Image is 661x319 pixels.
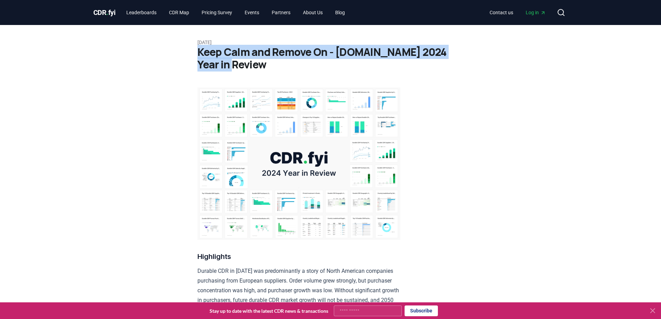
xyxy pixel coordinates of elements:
a: Events [239,6,265,19]
a: Partners [266,6,296,19]
h1: Keep Calm and Remove On - [DOMAIN_NAME] 2024 Year in Review [197,46,464,71]
a: Pricing Survey [196,6,238,19]
span: Log in [526,9,546,16]
a: Blog [330,6,350,19]
nav: Main [121,6,350,19]
a: About Us [297,6,328,19]
h3: Highlights [197,251,400,262]
span: . [106,8,108,17]
p: [DATE] [197,39,464,46]
img: blog post image [197,87,400,240]
a: CDR.fyi [93,8,116,17]
nav: Main [484,6,551,19]
a: CDR Map [163,6,195,19]
a: Leaderboards [121,6,162,19]
a: Contact us [484,6,519,19]
p: Durable CDR in [DATE] was predominantly a story of North American companies purchasing from Europ... [197,266,400,315]
span: CDR fyi [93,8,116,17]
a: Log in [520,6,551,19]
